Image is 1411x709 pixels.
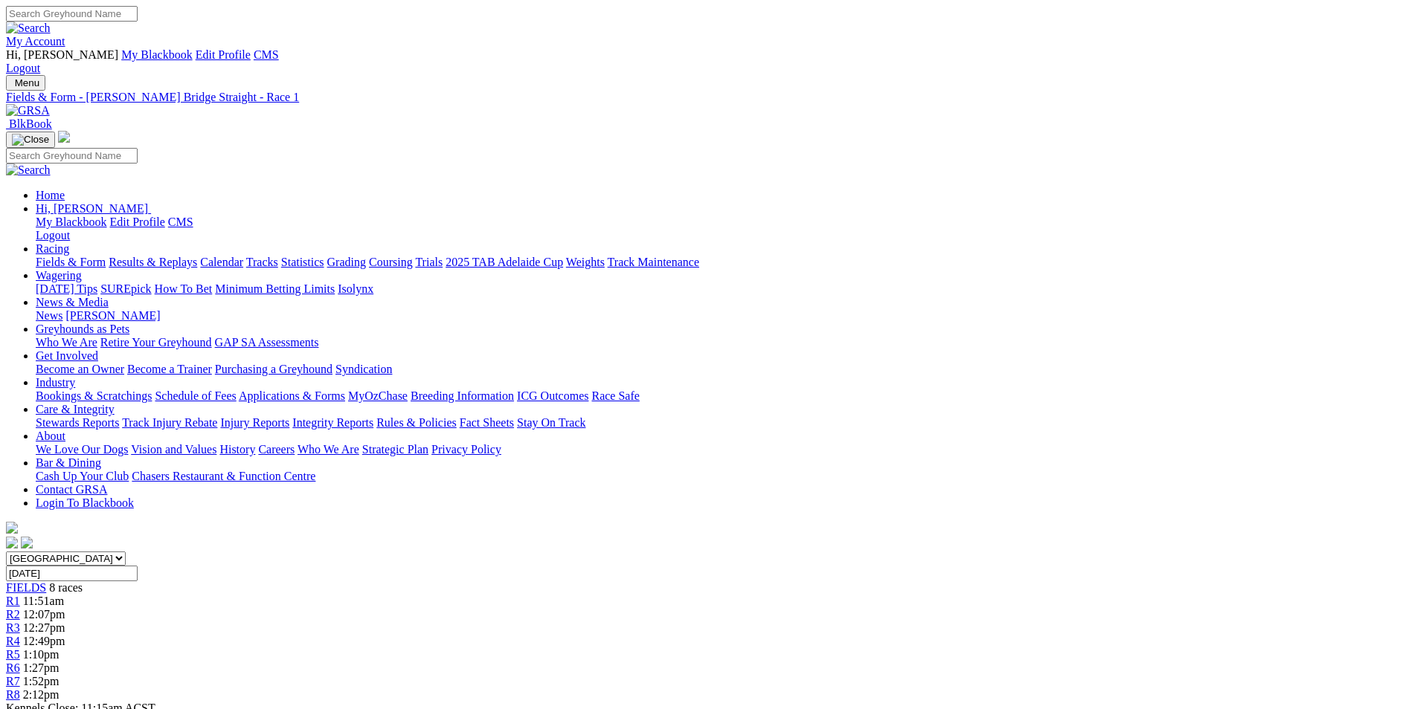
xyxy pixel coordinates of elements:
a: Who We Are [36,336,97,349]
div: Care & Integrity [36,416,1405,430]
a: Industry [36,376,75,389]
a: Rules & Policies [376,416,457,429]
a: We Love Our Dogs [36,443,128,456]
a: Vision and Values [131,443,216,456]
div: Racing [36,256,1405,269]
div: News & Media [36,309,1405,323]
a: Bar & Dining [36,456,101,469]
a: Logout [36,229,70,242]
a: Become a Trainer [127,363,212,375]
a: Statistics [281,256,324,268]
a: R2 [6,608,20,621]
a: Edit Profile [110,216,165,228]
a: Who We Are [298,443,359,456]
img: logo-grsa-white.png [58,131,70,143]
a: Careers [258,443,295,456]
span: 12:49pm [23,635,65,647]
a: Schedule of Fees [155,389,236,402]
span: 11:51am [23,595,64,607]
a: History [219,443,255,456]
input: Select date [6,566,138,581]
a: Edit Profile [196,48,251,61]
span: Hi, [PERSON_NAME] [6,48,118,61]
a: Cash Up Your Club [36,470,129,482]
a: Track Maintenance [608,256,699,268]
a: Breeding Information [411,389,514,402]
a: R3 [6,621,20,634]
a: Track Injury Rebate [122,416,217,429]
span: BlkBook [9,117,52,130]
a: Bookings & Scratchings [36,389,152,402]
a: Greyhounds as Pets [36,323,129,335]
a: Login To Blackbook [36,496,134,509]
a: Wagering [36,269,82,282]
a: Home [36,189,65,201]
a: My Blackbook [36,216,107,228]
a: R4 [6,635,20,647]
img: Search [6,164,51,177]
a: Stay On Track [517,416,585,429]
a: Become an Owner [36,363,124,375]
a: [DATE] Tips [36,282,97,295]
div: Greyhounds as Pets [36,336,1405,349]
a: Weights [566,256,605,268]
span: 12:27pm [23,621,65,634]
span: 1:10pm [23,648,60,661]
a: SUREpick [100,282,151,295]
a: Syndication [335,363,392,375]
a: Stewards Reports [36,416,119,429]
a: ICG Outcomes [517,389,588,402]
input: Search [6,148,138,164]
a: My Blackbook [121,48,193,61]
a: Racing [36,242,69,255]
img: Search [6,22,51,35]
span: 1:52pm [23,675,60,687]
a: 2025 TAB Adelaide Cup [446,256,563,268]
a: R7 [6,675,20,687]
a: GAP SA Assessments [215,336,319,349]
img: logo-grsa-white.png [6,522,18,534]
a: Contact GRSA [36,483,107,496]
div: Industry [36,389,1405,403]
span: R1 [6,595,20,607]
a: News & Media [36,296,109,308]
span: R5 [6,648,20,661]
div: About [36,443,1405,456]
a: Coursing [369,256,413,268]
span: Menu [15,77,39,88]
a: Retire Your Greyhound [100,336,212,349]
a: Care & Integrity [36,403,115,415]
a: Fields & Form - [PERSON_NAME] Bridge Straight - Race 1 [6,91,1405,104]
div: Get Involved [36,363,1405,376]
img: twitter.svg [21,537,33,548]
span: 12:07pm [23,608,65,621]
a: Strategic Plan [362,443,428,456]
span: 8 races [49,581,83,594]
a: News [36,309,62,322]
a: FIELDS [6,581,46,594]
a: Trials [415,256,443,268]
span: 1:27pm [23,661,60,674]
div: Bar & Dining [36,470,1405,483]
a: My Account [6,35,65,48]
span: 2:12pm [23,688,60,701]
a: Integrity Reports [292,416,373,429]
a: Fields & Form [36,256,106,268]
a: Grading [327,256,366,268]
a: Hi, [PERSON_NAME] [36,202,151,215]
a: How To Bet [155,282,213,295]
a: R8 [6,688,20,701]
a: [PERSON_NAME] [65,309,160,322]
img: GRSA [6,104,50,117]
span: Hi, [PERSON_NAME] [36,202,148,215]
a: Get Involved [36,349,98,362]
a: Tracks [246,256,278,268]
a: Calendar [200,256,243,268]
img: facebook.svg [6,537,18,548]
a: CMS [254,48,279,61]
